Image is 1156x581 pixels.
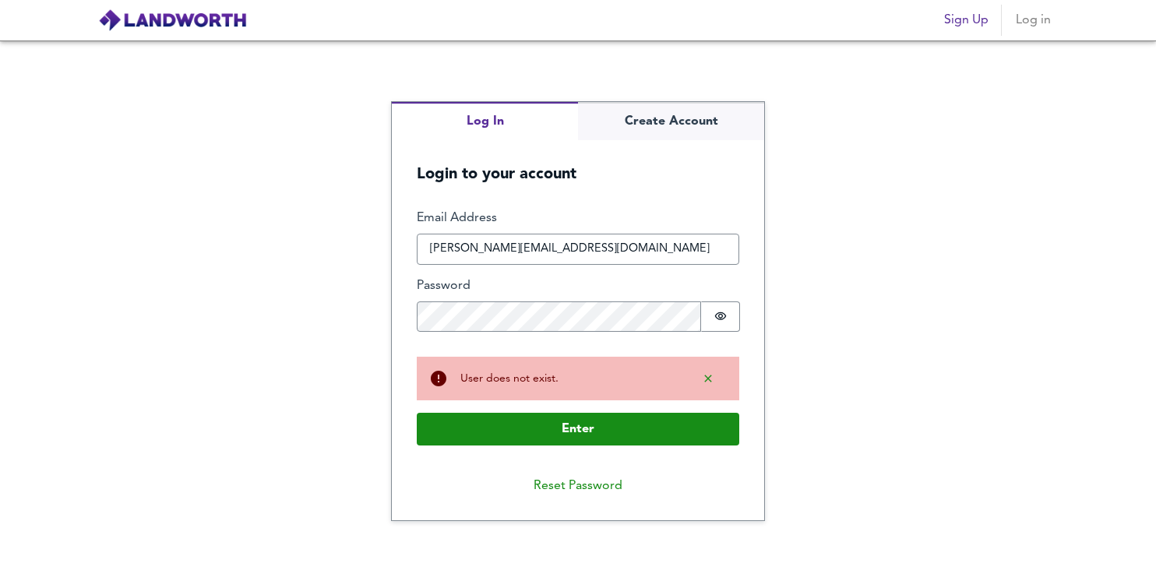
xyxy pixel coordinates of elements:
[392,102,578,140] button: Log In
[417,210,739,227] label: Email Address
[417,234,739,265] input: e.g. joe@bloggs.com
[1014,9,1052,31] span: Log in
[938,5,995,36] button: Sign Up
[578,102,764,140] button: Create Account
[1008,5,1058,36] button: Log in
[98,9,247,32] img: logo
[417,277,739,295] label: Password
[460,371,677,386] div: User does not exist.
[701,301,740,332] button: Show password
[521,470,635,502] button: Reset Password
[689,366,727,391] button: Dismiss alert
[417,413,739,445] button: Enter
[392,140,764,185] h5: Login to your account
[944,9,989,31] span: Sign Up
